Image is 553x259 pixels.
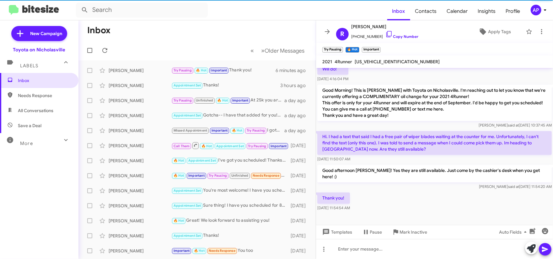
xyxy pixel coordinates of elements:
a: Calendar [442,2,473,20]
span: Important [188,174,205,178]
a: Profile [501,2,525,20]
small: Important [362,47,381,53]
input: Search [76,3,208,18]
div: a day ago [284,112,311,119]
span: Call Them [174,144,190,148]
p: Will do! [317,64,348,75]
button: AP [525,5,546,15]
span: Appointment Set [174,234,201,238]
span: Try Pausing [174,98,192,102]
span: Labels [20,63,38,69]
span: Appointment Set [174,83,201,87]
div: AP [531,5,541,15]
span: Appointment Set [216,144,244,148]
span: 🔥 Hot [174,158,184,163]
a: Inbox [387,2,410,20]
div: a day ago [284,127,311,134]
div: [PERSON_NAME] [109,112,171,119]
span: [DATE] 4:16:04 PM [317,77,348,81]
span: Important [174,249,190,253]
div: 3 hours ago [280,82,311,89]
div: [DATE] [289,142,311,149]
span: Inbox [18,77,71,84]
span: 🔥 Hot [174,219,184,223]
span: 2021 [322,59,332,65]
p: Good afternoon [PERSON_NAME]! Yes they are still available. Just come by the cashier's desk when ... [317,165,552,183]
span: R [341,29,345,39]
small: Try Pausing [322,47,343,53]
div: Thanks! [171,82,280,89]
div: [PERSON_NAME] [109,203,171,209]
span: » [261,47,265,54]
a: Contacts [410,2,442,20]
div: 6 minutes ago [276,67,311,74]
span: Older Messages [265,47,304,54]
button: Next [257,44,308,57]
span: Try Pausing [248,144,266,148]
span: Appointment Set [174,204,201,208]
div: [PERSON_NAME] [109,82,171,89]
span: [US_VEHICLE_IDENTIFICATION_NUMBER] [355,59,440,65]
div: [PERSON_NAME] [109,97,171,104]
div: [PERSON_NAME] [109,233,171,239]
span: Needs Response [18,92,71,99]
span: Pause [370,226,382,238]
div: a day ago [284,97,311,104]
span: 🔥 Hot [196,68,207,72]
span: Try Pausing [209,174,227,178]
span: [DATE] 11:54:54 AM [317,206,350,210]
div: [PERSON_NAME] [109,127,171,134]
div: I gotcha! Thank you for letting me know [PERSON_NAME]. As long as it's the 2020 4Runner you're dr... [171,127,284,134]
span: Appointment Set [174,189,201,193]
div: Thank you! [171,67,276,74]
div: [DATE] [289,188,311,194]
span: Unfinished [231,174,249,178]
span: [PHONE_NUMBER] [351,30,418,40]
span: Important [211,68,227,72]
span: 🔥 Hot [217,98,228,102]
span: said at [508,184,519,189]
div: Great! We look forward to assisting you! [171,217,289,224]
span: Missed Appointment [174,128,207,132]
div: [PERSON_NAME] [109,173,171,179]
div: I've got you scheduled! Thanks [PERSON_NAME], have a great day! [171,157,289,164]
p: Thank you! [317,193,350,204]
span: Needs Response [253,174,279,178]
div: Thanks! [171,232,289,239]
nav: Page navigation example [247,44,308,57]
div: [PERSON_NAME] [109,142,171,149]
span: Save a Deal [18,122,41,129]
div: [PERSON_NAME] [109,158,171,164]
div: Toyota on Nicholasville [13,47,66,53]
span: Apply Tags [488,26,511,37]
span: [PERSON_NAME] [DATE] 10:37:45 AM [479,123,552,128]
span: Try Pausing [174,68,192,72]
div: [DATE] [289,203,311,209]
button: Templates [316,226,357,238]
span: New Campaign [30,30,62,37]
span: 🔥 Hot [174,174,184,178]
span: Appointment Set [188,158,216,163]
span: [PERSON_NAME] [DATE] 11:54:20 AM [479,184,552,189]
span: Templates [321,226,352,238]
button: Pause [357,226,387,238]
div: You're most welcome! I have you scheduled for 11:30 AM - [DATE]. Let me know if you need anything... [171,187,289,194]
span: Try Pausing [247,128,265,132]
span: 4Runner [335,59,352,65]
div: Gotcha-- I have that added for you! Feel free to reach out if you need anything else. We will see... [171,112,284,119]
a: Copy Number [385,34,418,39]
button: Previous [247,44,258,57]
div: You too [171,247,289,254]
div: At 25k you are just due a tire rotation. It's normally $24.95 plus tax. [171,97,284,104]
span: [PERSON_NAME] [351,23,418,30]
div: [DATE] [289,248,311,254]
div: [DATE] [289,233,311,239]
span: Unfinished [196,98,213,102]
span: Mark Inactive [400,226,427,238]
div: Sure thing! I have you scheduled for 8:30 AM - [DATE]! Let me know if you need anything else, and... [171,202,289,209]
div: [DATE] [289,218,311,224]
span: Important [271,144,287,148]
span: Needs Response [209,249,235,253]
